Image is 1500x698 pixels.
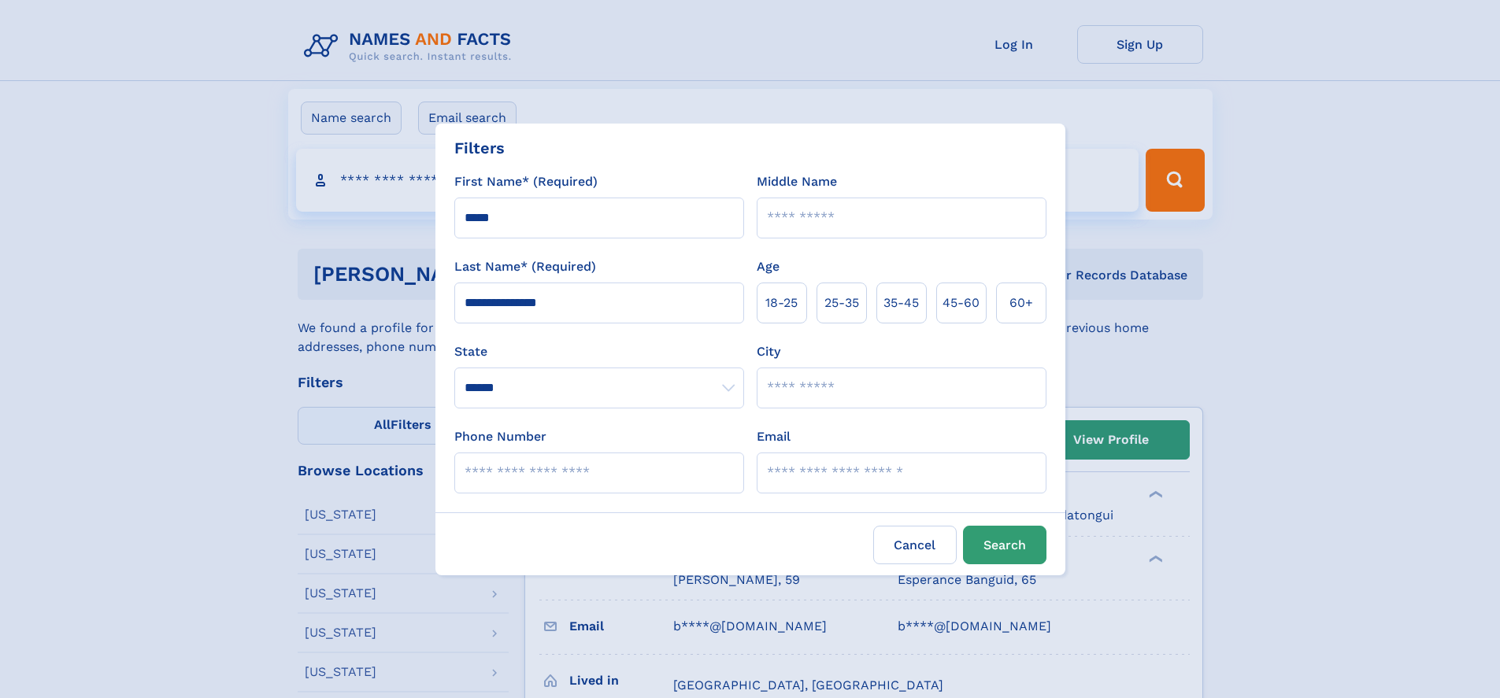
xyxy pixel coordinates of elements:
[454,342,744,361] label: State
[765,294,798,312] span: 18‑25
[454,257,596,276] label: Last Name* (Required)
[454,136,505,160] div: Filters
[824,294,859,312] span: 25‑35
[963,526,1046,564] button: Search
[943,294,980,312] span: 45‑60
[757,427,791,446] label: Email
[454,172,598,191] label: First Name* (Required)
[883,294,919,312] span: 35‑45
[454,427,546,446] label: Phone Number
[757,342,780,361] label: City
[757,257,780,276] label: Age
[1009,294,1033,312] span: 60+
[757,172,837,191] label: Middle Name
[873,526,957,564] label: Cancel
